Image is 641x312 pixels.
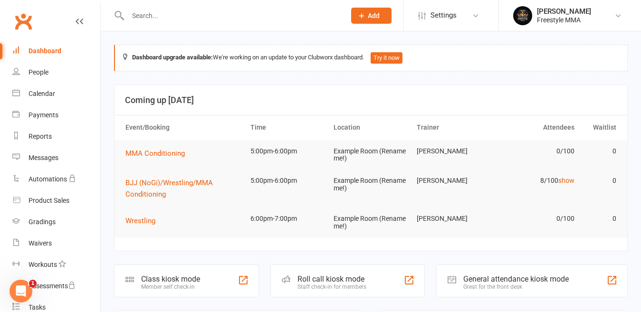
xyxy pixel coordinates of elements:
td: 5:00pm-6:00pm [246,140,329,162]
td: 0 [579,140,621,162]
a: Assessments [12,275,100,297]
span: Settings [431,5,457,26]
div: Class kiosk mode [141,274,200,284]
div: We're working on an update to your Clubworx dashboard. [114,45,628,71]
h3: Coming up [DATE] [125,95,617,105]
div: Calendar [29,90,55,97]
div: Assessments [29,282,76,290]
div: [PERSON_NAME] [537,7,591,16]
a: People [12,62,100,83]
a: Product Sales [12,190,100,211]
th: Event/Booking [121,115,246,140]
span: 1 [29,280,37,287]
button: Add [351,8,392,24]
th: Attendees [496,115,579,140]
div: Workouts [29,261,57,268]
a: Gradings [12,211,100,233]
iframe: Intercom live chat [10,280,32,303]
button: Wrestling [125,215,162,227]
td: 6:00pm-7:00pm [246,208,329,230]
td: 0 [579,170,621,192]
div: General attendance kiosk mode [463,274,569,284]
td: Example Room (Rename me!) [329,208,412,237]
a: show [558,177,574,184]
td: Example Room (Rename me!) [329,170,412,199]
a: Waivers [12,233,100,254]
img: thumb_image1660268831.png [513,6,532,25]
span: Add [368,12,380,19]
span: BJJ (NoGi)/Wrestling/MMA Conditioning [125,179,213,199]
a: Workouts [12,254,100,275]
td: 0 [579,208,621,230]
td: [PERSON_NAME] [412,208,496,230]
a: Calendar [12,83,100,104]
a: Automations [12,169,100,190]
th: Waitlist [579,115,621,140]
div: Roll call kiosk mode [297,274,366,284]
div: Gradings [29,218,56,226]
span: MMA Conditioning [125,149,185,158]
td: [PERSON_NAME] [412,140,496,162]
div: Messages [29,154,58,161]
span: Wrestling [125,217,155,225]
div: Member self check-in [141,284,200,290]
td: 5:00pm-6:00pm [246,170,329,192]
div: Great for the front desk [463,284,569,290]
div: Waivers [29,239,52,247]
div: Dashboard [29,47,61,55]
button: Try it now [371,52,402,64]
a: Payments [12,104,100,126]
td: [PERSON_NAME] [412,170,496,192]
td: 8/100 [496,170,579,192]
a: Dashboard [12,40,100,62]
strong: Dashboard upgrade available: [132,54,213,61]
a: Clubworx [11,9,35,33]
td: 0/100 [496,208,579,230]
button: BJJ (NoGi)/Wrestling/MMA Conditioning [125,177,242,200]
div: Payments [29,111,58,119]
div: Automations [29,175,67,183]
div: Product Sales [29,197,69,204]
div: Staff check-in for members [297,284,366,290]
input: Search... [125,9,339,22]
td: 0/100 [496,140,579,162]
td: Example Room (Rename me!) [329,140,412,170]
div: Freestyle MMA [537,16,591,24]
th: Time [246,115,329,140]
a: Reports [12,126,100,147]
button: MMA Conditioning [125,148,191,159]
div: Tasks [29,303,46,311]
th: Trainer [412,115,496,140]
div: People [29,68,48,76]
a: Messages [12,147,100,169]
div: Reports [29,132,52,140]
th: Location [329,115,412,140]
